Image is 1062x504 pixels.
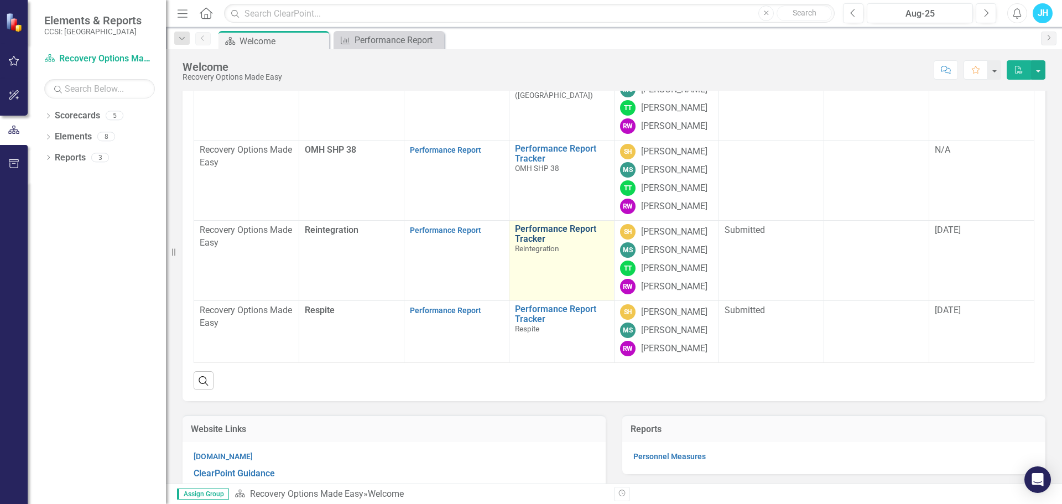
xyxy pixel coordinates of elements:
[97,132,115,142] div: 8
[633,452,706,461] a: Personnel Measures
[719,141,824,221] td: Double-Click to Edit
[91,153,109,162] div: 3
[719,301,824,363] td: Double-Click to Edit
[725,305,765,315] span: Submitted
[793,8,816,17] span: Search
[641,262,707,275] div: [PERSON_NAME]
[191,424,597,434] h3: Website Links
[44,79,155,98] input: Search Below...
[410,306,481,315] a: Performance Report
[6,12,25,32] img: ClearPoint Strategy
[641,182,707,195] div: [PERSON_NAME]
[515,324,539,333] span: Respite
[515,82,593,100] span: BPC Long Stay - 65 ([GEOGRAPHIC_DATA])
[55,110,100,122] a: Scorecards
[515,164,559,173] span: OMH SHP 38
[824,141,929,221] td: Double-Click to Edit
[224,4,835,23] input: Search ClearPoint...
[935,225,961,235] span: [DATE]
[620,323,636,338] div: MS
[824,221,929,301] td: Double-Click to Edit
[515,304,608,324] a: Performance Report Tracker
[620,341,636,356] div: RW
[620,144,636,159] div: SH
[200,144,293,169] p: Recovery Options Made Easy
[200,224,293,250] p: Recovery Options Made Easy
[240,34,326,48] div: Welcome
[368,489,404,499] div: Welcome
[641,280,707,293] div: [PERSON_NAME]
[515,224,608,243] a: Performance Report Tracker
[641,306,707,319] div: [PERSON_NAME]
[509,221,614,301] td: Double-Click to Edit Right Click for Context Menu
[1033,3,1053,23] button: JH
[509,60,614,141] td: Double-Click to Edit Right Click for Context Menu
[44,14,142,27] span: Elements & Reports
[620,242,636,258] div: MS
[620,118,636,134] div: RW
[620,279,636,294] div: RW
[194,468,275,479] a: ClearPoint Guidance
[641,146,707,158] div: [PERSON_NAME]
[935,144,1028,157] div: N/A
[336,33,441,47] a: Performance Report
[641,120,707,133] div: [PERSON_NAME]
[410,146,481,154] a: Performance Report
[250,489,363,499] a: Recovery Options Made Easy
[177,489,229,500] span: Assign Group
[935,305,961,315] span: [DATE]
[631,424,1037,434] h3: Reports
[235,488,606,501] div: »
[55,131,92,143] a: Elements
[641,324,707,337] div: [PERSON_NAME]
[641,226,707,238] div: [PERSON_NAME]
[719,221,824,301] td: Double-Click to Edit
[1024,466,1051,493] div: Open Intercom Messenger
[55,152,86,164] a: Reports
[509,141,614,221] td: Double-Click to Edit Right Click for Context Menu
[620,261,636,276] div: TT
[44,53,155,65] a: Recovery Options Made Easy
[824,60,929,141] td: Double-Click to Edit
[641,164,707,176] div: [PERSON_NAME]
[620,304,636,320] div: SH
[719,60,824,141] td: Double-Click to Edit
[620,224,636,240] div: SH
[355,33,441,47] div: Performance Report
[777,6,832,21] button: Search
[509,301,614,363] td: Double-Click to Edit Right Click for Context Menu
[515,244,559,253] span: Reintegration
[725,225,765,235] span: Submitted
[305,225,358,235] span: Reintegration
[620,180,636,196] div: TT
[641,200,707,213] div: [PERSON_NAME]
[620,199,636,214] div: RW
[824,301,929,363] td: Double-Click to Edit
[183,61,282,73] div: Welcome
[183,73,282,81] div: Recovery Options Made Easy
[641,102,707,115] div: [PERSON_NAME]
[871,7,969,20] div: Aug-25
[194,452,253,461] a: [DOMAIN_NAME]
[515,144,608,163] a: Performance Report Tracker
[867,3,973,23] button: Aug-25
[410,226,481,235] a: Performance Report
[641,342,707,355] div: [PERSON_NAME]
[620,100,636,116] div: TT
[305,305,335,315] span: Respite
[200,304,293,330] p: Recovery Options Made Easy
[106,111,123,121] div: 5
[620,162,636,178] div: MS
[641,244,707,257] div: [PERSON_NAME]
[44,27,142,36] small: CCSI: [GEOGRAPHIC_DATA]
[305,144,356,155] span: OMH SHP 38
